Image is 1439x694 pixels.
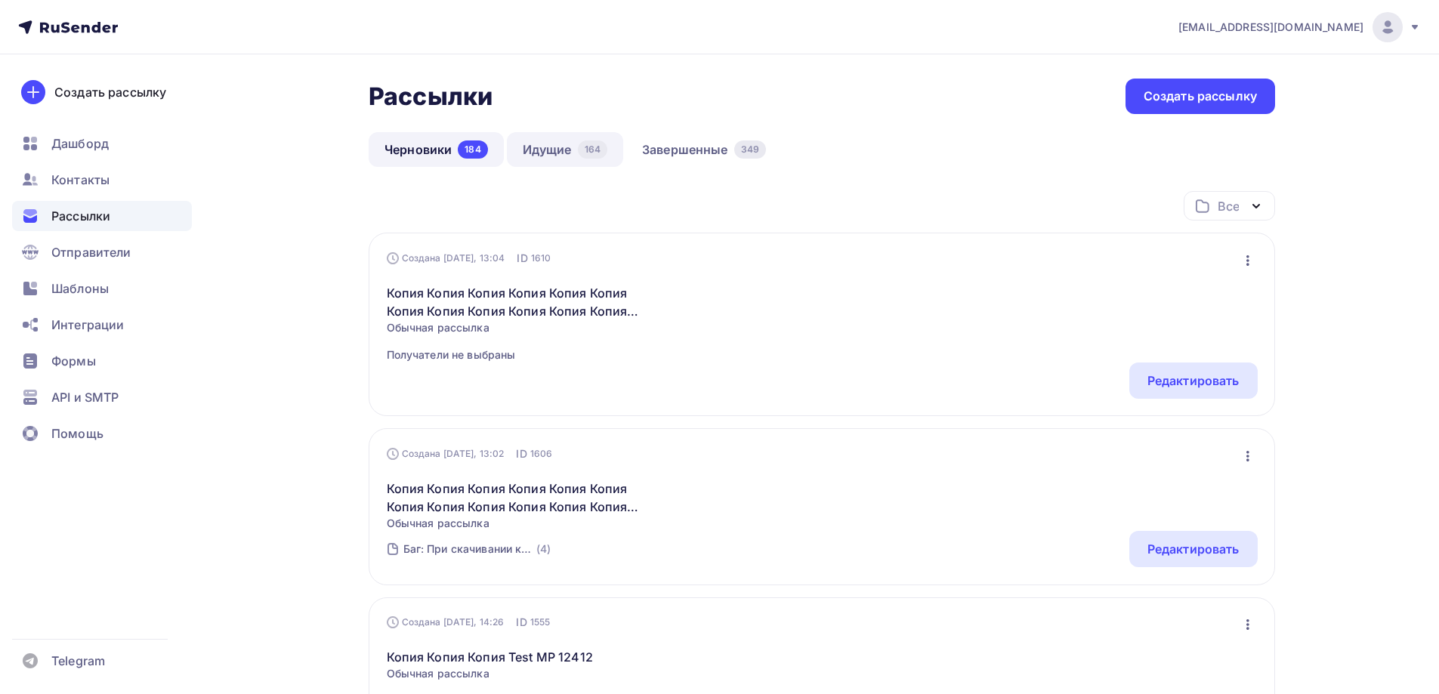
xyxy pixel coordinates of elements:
span: Формы [51,352,96,370]
a: Контакты [12,165,192,195]
a: Рассылки [12,201,192,231]
span: ID [517,251,527,266]
div: Редактировать [1147,540,1240,558]
a: [EMAIL_ADDRESS][DOMAIN_NAME] [1178,12,1421,42]
span: API и SMTP [51,388,119,406]
div: 184 [458,140,487,159]
span: Дашборд [51,134,109,153]
div: Все [1218,197,1239,215]
div: Создать рассылку [54,83,166,101]
div: 349 [734,140,766,159]
button: Все [1184,191,1275,221]
span: ID [516,446,527,461]
a: Завершенные349 [626,132,782,167]
div: Создана [DATE], 13:04 [387,252,505,264]
a: Копия Копия Копия Копия Копия Копия Копия Копия Копия Копия Копия Копия [GEOGRAPHIC_DATA] Копия К... [387,284,646,320]
span: Интеграции [51,316,124,334]
span: 1555 [530,615,551,630]
span: [EMAIL_ADDRESS][DOMAIN_NAME] [1178,20,1363,35]
a: Отправители [12,237,192,267]
div: Создать рассылку [1144,88,1257,105]
div: 164 [578,140,607,159]
a: Копия Копия Копия Копия Копия Копия Копия Копия Копия Копия Копия Копия [GEOGRAPHIC_DATA] Копия К... [387,480,646,516]
div: Создана [DATE], 13:02 [387,448,505,460]
span: ID [516,615,527,630]
span: Рассылки [51,207,110,225]
span: 1606 [530,446,553,461]
span: Получатели не выбраны [387,347,646,362]
div: Создана [DATE], 14:26 [387,616,505,628]
a: Шаблоны [12,273,192,304]
span: 1610 [531,251,551,266]
a: Идущие164 [507,132,623,167]
a: Черновики184 [369,132,504,167]
span: Обычная рассылка [387,516,646,531]
span: Контакты [51,171,110,189]
a: Копия Копия Копия Test MP 12412 [387,648,593,666]
div: (4) [536,541,551,557]
h2: Рассылки [369,82,493,112]
a: Формы [12,346,192,376]
span: Отправители [51,243,131,261]
span: Шаблоны [51,279,109,298]
span: Telegram [51,652,105,670]
div: Редактировать [1147,372,1240,390]
span: Обычная рассылка [387,666,593,681]
span: Помощь [51,424,103,443]
span: Обычная рассылка [387,320,646,335]
a: Баг: При скачивании контактов не отображаются дефолтные значения (телефон, имя) (4) [402,537,553,561]
a: Дашборд [12,128,192,159]
div: Баг: При скачивании контактов не отображаются дефолтные значения (телефон, имя) [403,541,534,557]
